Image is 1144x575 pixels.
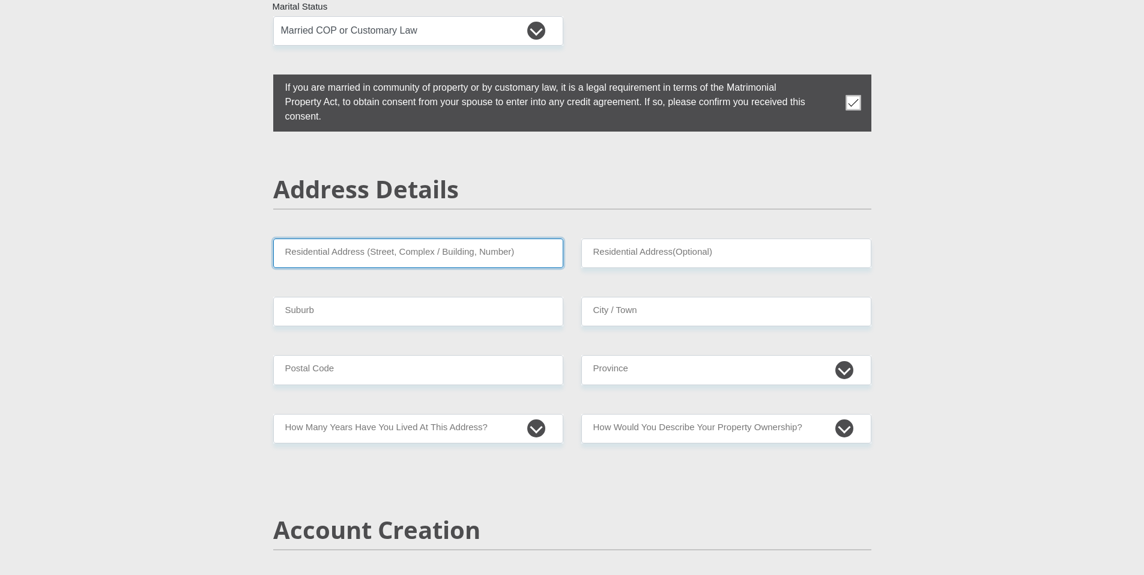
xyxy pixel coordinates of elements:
h2: Address Details [273,175,871,204]
input: Postal Code [273,355,563,385]
input: Suburb [273,297,563,326]
h2: Account Creation [273,516,871,544]
select: Please select a value [581,414,871,443]
select: Please Select a Province [581,355,871,385]
input: Address line 2 (Optional) [581,239,871,268]
select: Please select a value [273,414,563,443]
input: City [581,297,871,326]
label: If you are married in community of property or by customary law, it is a legal requirement in ter... [273,75,811,127]
input: Valid residential address [273,239,563,268]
